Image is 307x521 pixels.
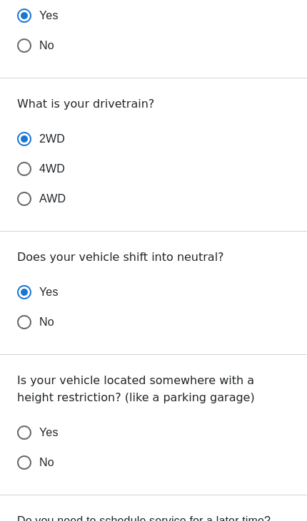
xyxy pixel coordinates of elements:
[39,7,59,24] span: Yes
[39,424,59,441] span: Yes
[39,37,54,54] span: No
[39,190,66,207] span: AWD
[39,160,65,177] span: 4WD
[39,314,54,331] span: No
[39,454,54,471] span: No
[17,372,290,406] p: Is your vehicle located somewhere with a height restriction? (like a parking garage)
[17,96,290,113] p: What is your drivetrain?
[17,249,290,266] p: Does your vehicle shift into neutral?
[39,284,59,301] span: Yes
[39,130,65,148] span: 2WD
